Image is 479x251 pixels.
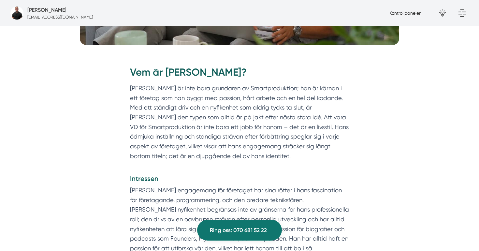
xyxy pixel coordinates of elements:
a: Ring oss: 070 681 52 22 [197,220,282,241]
h5: Försäljare [27,6,66,14]
h4: Intressen [130,174,349,185]
p: [PERSON_NAME] är inte bara grundaren av Smartproduktion; han är kärnan i ett företag som han bygg... [130,83,349,170]
img: bild-pa-smartproduktion-foretag-webbyraer-i-borlange-dalarnas-lan.jpg [10,7,23,20]
h2: Vem är [PERSON_NAME]? [130,65,349,83]
p: [EMAIL_ADDRESS][DOMAIN_NAME] [27,14,93,20]
a: Kontrollpanelen [389,10,422,16]
span: Ring oss: 070 681 52 22 [210,226,267,235]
